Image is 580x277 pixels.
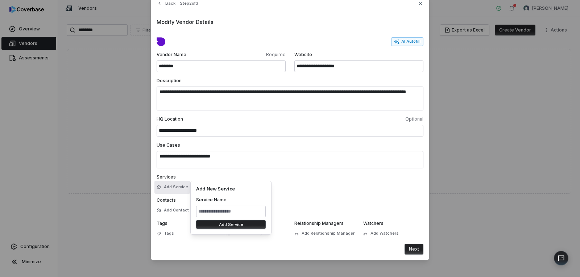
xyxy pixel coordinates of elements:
button: Next [405,244,423,255]
button: Add Service [154,181,190,194]
span: Relationship Managers [294,221,344,226]
span: Description [157,78,182,83]
span: Use Cases [157,142,180,148]
span: Modify Vendor Details [157,18,423,26]
span: Services [157,174,176,180]
span: Tags [157,221,167,226]
span: Add Relationship Manager [302,231,355,236]
button: Add Contact [154,204,191,217]
span: Optional [291,116,423,122]
span: Contacts [157,197,176,203]
span: Step 2 of 3 [180,1,198,6]
span: Website [294,52,423,58]
label: Service Name [196,197,266,203]
h4: Add New Service [196,186,266,191]
span: Watchers [363,221,384,226]
button: AI Autofill [391,37,423,46]
button: Add Watchers [361,227,401,240]
span: Required [223,52,286,58]
span: HQ Location [157,116,289,122]
span: Vendor Name [157,52,220,58]
button: Add Service [196,220,266,229]
span: Tags [164,231,174,236]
